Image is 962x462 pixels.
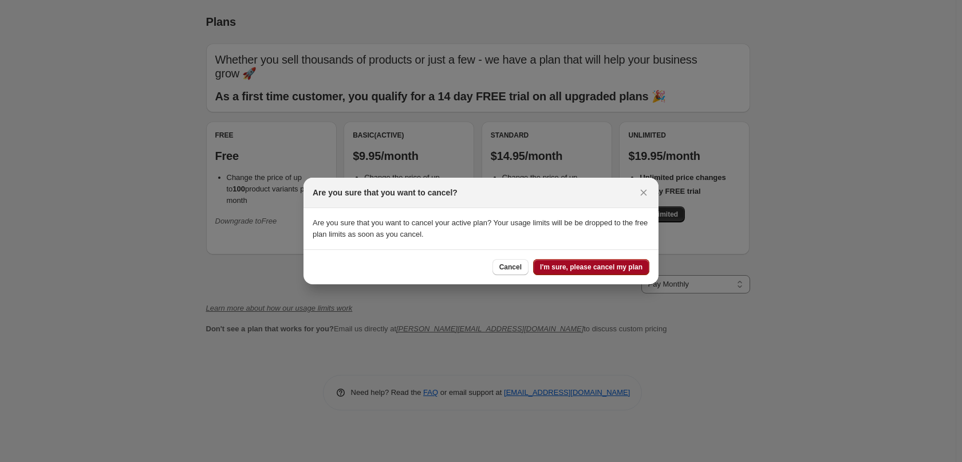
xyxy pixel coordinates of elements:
[636,185,652,201] button: Close
[313,217,649,240] p: Are you sure that you want to cancel your active plan? Your usage limits will be be dropped to th...
[499,263,522,272] span: Cancel
[492,259,529,275] button: Cancel
[540,263,642,272] span: I'm sure, please cancel my plan
[313,187,458,198] h2: Are you sure that you want to cancel?
[533,259,649,275] button: I'm sure, please cancel my plan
